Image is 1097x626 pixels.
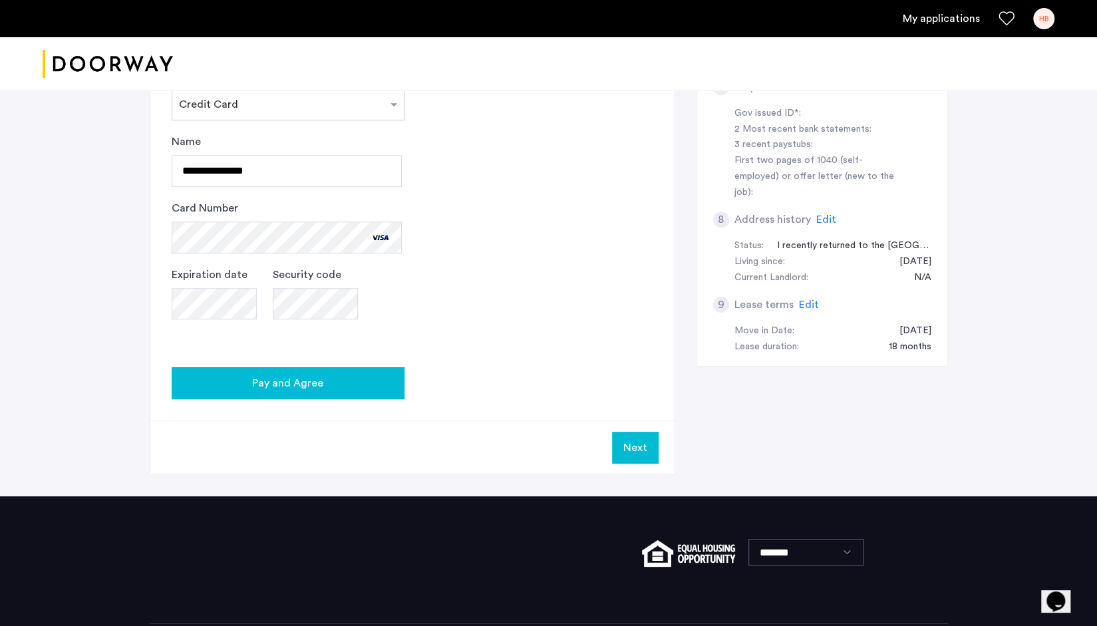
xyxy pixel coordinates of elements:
div: 8 [713,212,729,228]
a: My application [903,11,980,27]
label: Security code [273,267,341,283]
label: Name [172,134,201,150]
div: Gov issued ID*: [734,106,902,122]
span: Edit [799,299,819,310]
span: Edit [842,82,862,92]
div: 3 recent paystubs: [734,137,902,153]
div: 10/15/2025 [886,323,931,339]
span: Edit [816,214,836,225]
button: button [172,367,404,399]
img: equal-housing.png [642,540,734,567]
h5: Address history [734,212,811,228]
div: Status: [734,238,764,254]
div: 18 months [875,339,931,355]
div: 9 [713,297,729,313]
div: Move in Date: [734,323,794,339]
div: 2 Most recent bank statements: [734,122,902,138]
div: Current Landlord: [734,270,808,286]
a: Cazamio logo [43,39,173,89]
div: HB [1033,8,1054,29]
a: Favorites [999,11,1015,27]
label: Card Number [172,200,238,216]
select: Language select [748,539,863,565]
div: Lease duration: [734,339,799,355]
span: Pay and Agree [252,375,323,391]
button: Next [612,432,659,464]
label: Expiration date [172,267,247,283]
iframe: chat widget [1041,573,1084,613]
div: Living since: [734,254,785,270]
h5: Lease terms [734,297,794,313]
img: logo [43,39,173,89]
div: I recently returned to the US and have been living with a relative until I can find my own place. [764,238,931,254]
div: 09/01/2025 [886,254,931,270]
div: N/A [901,270,931,286]
div: First two pages of 1040 (self-employed) or offer letter (new to the job): [734,153,902,201]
